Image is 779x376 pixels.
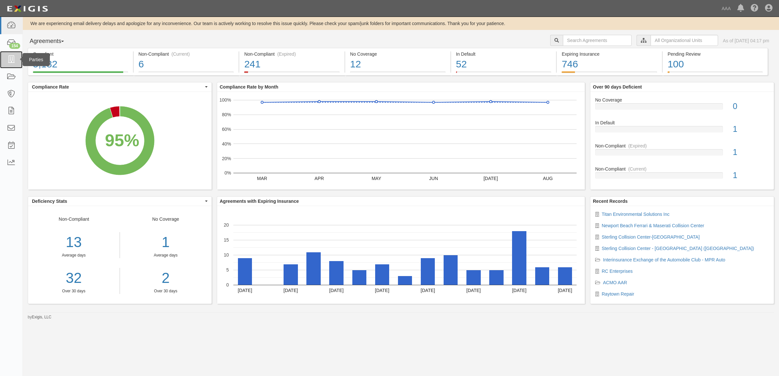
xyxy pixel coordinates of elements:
[375,288,389,293] text: [DATE]
[222,127,231,132] text: 60%
[466,288,481,293] text: [DATE]
[590,97,774,103] div: No Coverage
[451,71,556,77] a: In Default52
[238,288,252,293] text: [DATE]
[239,71,345,77] a: Non-Compliant(Expired)241
[32,198,203,204] span: Deficiency Stats
[134,71,239,77] a: Non-Compliant(Current)6
[28,92,212,189] svg: A chart.
[225,170,231,175] text: 0%
[125,268,207,288] a: 2
[602,223,704,228] a: Newport Beach Ferrari & Maserati Collision Center
[315,176,324,181] text: APR
[595,97,769,120] a: No Coverage0
[125,253,207,258] div: Average days
[244,51,340,57] div: Non-Compliant (Expired)
[33,51,128,57] div: Compliant
[593,84,642,90] b: Over 90 days Deficient
[557,71,662,77] a: Expiring Insurance746
[751,5,758,12] i: Help Center - Complianz
[224,222,229,228] text: 20
[9,43,20,49] div: 154
[483,176,498,181] text: [DATE]
[125,288,207,294] div: Over 30 days
[139,57,234,71] div: 6
[222,112,231,117] text: 80%
[456,51,551,57] div: In Default
[28,35,77,48] button: Agreements
[23,20,779,27] div: We are experiencing email delivery delays and apologize for any inconvenience. Our team is active...
[728,170,774,181] div: 1
[28,314,51,320] small: by
[217,206,585,304] svg: A chart.
[602,246,754,251] a: Sterling Collision Center - [GEOGRAPHIC_DATA] ([GEOGRAPHIC_DATA])
[628,143,647,149] div: (Expired)
[28,268,120,288] a: 32
[456,57,551,71] div: 52
[593,199,628,204] b: Recent Records
[350,57,446,71] div: 12
[28,253,120,258] div: Average days
[244,57,340,71] div: 241
[257,176,267,181] text: MAR
[329,288,344,293] text: [DATE]
[429,176,438,181] text: JUN
[728,123,774,135] div: 1
[602,269,633,274] a: RC Enterprises
[602,212,669,217] a: Titan Environmental Solutions Inc
[226,282,229,287] text: 0
[220,199,299,204] b: Agreements with Expiring Insurance
[603,280,627,285] a: ACMO AAR
[220,84,278,90] b: Compliance Rate by Month
[590,143,774,149] div: Non-Compliant
[421,288,435,293] text: [DATE]
[32,315,51,319] a: Exigis, LLC
[125,232,207,253] div: 1
[563,35,632,46] input: Search Agreements
[562,51,657,57] div: Expiring Insurance
[226,267,229,272] text: 5
[590,166,774,172] div: Non-Compliant
[224,237,229,243] text: 15
[22,53,50,66] div: Parties
[224,252,229,258] text: 10
[28,216,120,294] div: Non-Compliant
[105,128,139,152] div: 95%
[723,37,769,44] div: As of [DATE] 04:17 pm
[28,288,120,294] div: Over 30 days
[33,57,128,71] div: 5,182
[217,92,585,189] svg: A chart.
[543,176,553,181] text: AUG
[171,51,190,57] div: (Current)
[595,119,769,143] a: In Default1
[512,288,526,293] text: [DATE]
[28,197,212,206] button: Deficiency Stats
[595,166,769,184] a: Non-Compliant(Current)1
[602,234,700,240] a: Sterling Collision Center-[GEOGRAPHIC_DATA]
[219,97,231,103] text: 100%
[372,176,381,181] text: MAY
[284,288,298,293] text: [DATE]
[628,166,646,172] div: (Current)
[28,82,212,91] button: Compliance Rate
[663,71,768,77] a: Pending Review100
[222,156,231,161] text: 20%
[562,57,657,71] div: 746
[595,143,769,166] a: Non-Compliant(Expired)1
[603,257,725,262] a: Interinsurance Exchange of the Automobile Club - MPR Auto
[350,51,446,57] div: No Coverage
[668,57,763,71] div: 100
[558,288,572,293] text: [DATE]
[32,84,203,90] span: Compliance Rate
[277,51,296,57] div: (Expired)
[602,291,634,297] a: Raytown Repair
[668,51,763,57] div: Pending Review
[28,71,133,77] a: Compliant5,182
[345,71,450,77] a: No Coverage12
[728,101,774,112] div: 0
